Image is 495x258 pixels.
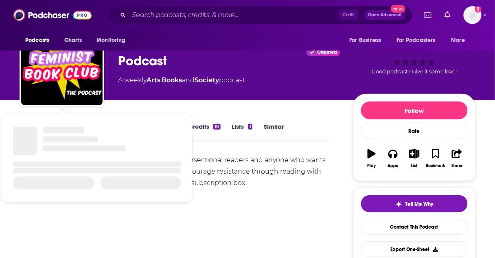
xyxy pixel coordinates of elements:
button: Open AdvancedNew [365,10,406,20]
div: Rate [361,123,468,139]
div: Play [368,163,376,168]
span: For Podcasters [396,35,436,46]
div: 51Good podcast? Give it some love! [353,29,475,80]
span: Logged in as ereardon [464,6,482,24]
div: Bookmark [426,163,445,168]
a: Books [162,76,182,84]
div: 10 [213,124,220,130]
button: Export One-Sheet [361,241,468,257]
div: Share [451,163,462,168]
span: and [182,76,195,84]
button: open menu [446,33,475,48]
img: User Profile [464,6,482,24]
img: Podchaser - Follow, Share and Rate Podcasts [13,7,92,23]
input: Search podcasts, credits, & more... [129,9,339,22]
div: List [411,163,418,168]
button: open menu [91,33,136,48]
div: Apps [388,163,399,168]
a: Similar [264,123,284,141]
div: A weekly podcast [118,75,245,85]
span: Ctrl K [339,10,358,20]
img: Feminist Book Club: The Podcast [21,24,103,105]
span: Podcasts [25,35,49,46]
button: Show profile menu [464,6,482,24]
a: Charts [59,33,87,48]
span: For Business [349,35,381,46]
button: Follow [361,101,468,119]
a: Society [195,76,219,84]
span: New [391,5,405,13]
button: Apps [382,144,403,173]
button: open menu [344,33,392,48]
span: Tell Me Why [405,201,434,207]
button: Bookmark [425,144,446,173]
span: Monitoring [96,35,125,46]
a: Arts [147,76,160,84]
button: open menu [20,33,60,48]
span: More [451,35,465,46]
a: Credits10 [188,123,220,141]
a: Contact This Podcast [361,219,468,235]
span: Claimed [317,50,337,54]
a: Show notifications dropdown [441,8,454,22]
a: Show notifications dropdown [421,8,435,22]
button: Share [447,144,468,173]
button: open menu [391,33,447,48]
button: Play [361,144,382,173]
span: Open Advanced [368,13,402,17]
div: Search podcasts, credits, & more... [107,6,413,24]
button: List [404,144,425,173]
button: tell me why sparkleTell Me Why [361,195,468,212]
a: Lists1 [232,123,252,141]
span: Good podcast? Give it some love! [372,68,457,75]
div: 1 [248,124,252,130]
span: Charts [64,35,82,46]
img: tell me why sparkle [396,201,402,207]
span: , [160,76,162,84]
svg: Add a profile image [475,6,482,13]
